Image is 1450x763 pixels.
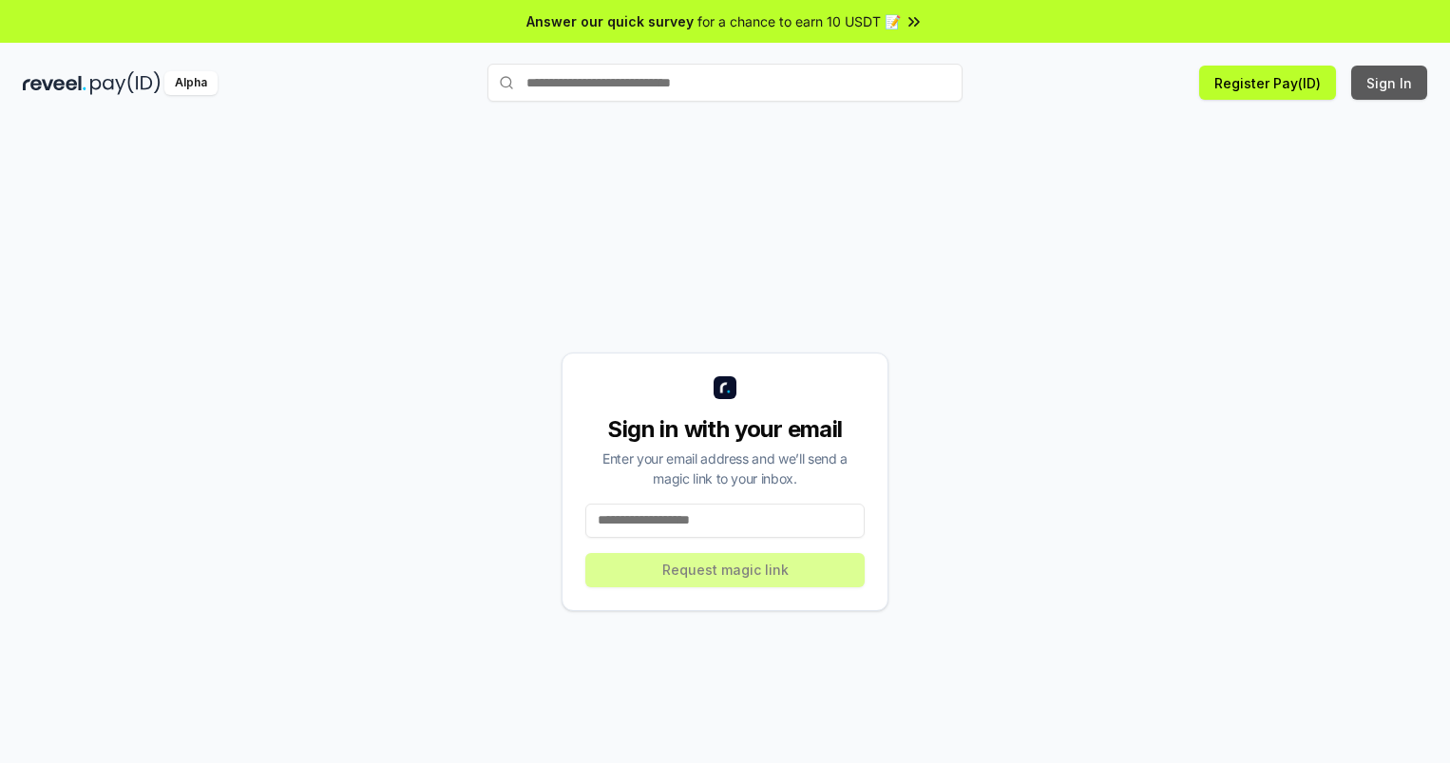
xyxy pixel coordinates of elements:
[526,11,694,31] span: Answer our quick survey
[164,71,218,95] div: Alpha
[1351,66,1427,100] button: Sign In
[23,71,86,95] img: reveel_dark
[585,414,865,445] div: Sign in with your email
[1199,66,1336,100] button: Register Pay(ID)
[585,448,865,488] div: Enter your email address and we’ll send a magic link to your inbox.
[714,376,736,399] img: logo_small
[697,11,901,31] span: for a chance to earn 10 USDT 📝
[90,71,161,95] img: pay_id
